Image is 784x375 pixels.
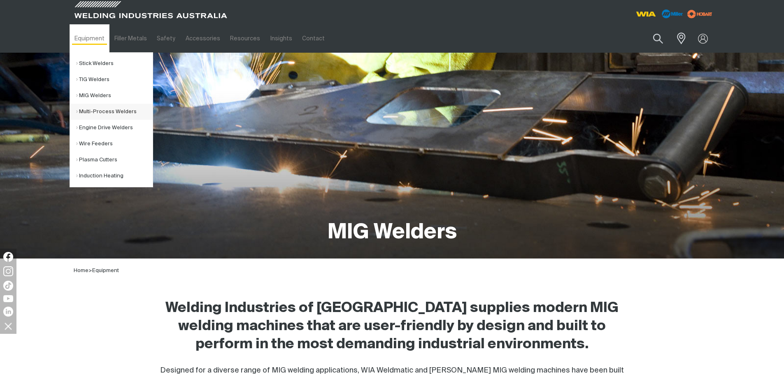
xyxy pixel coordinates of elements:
[265,24,297,53] a: Insights
[76,72,153,88] a: TIG Welders
[70,24,554,53] nav: Main
[152,24,180,53] a: Safety
[160,299,624,354] h2: Welding Industries of [GEOGRAPHIC_DATA] supplies modern MIG welding machines that are user-friend...
[3,295,13,302] img: YouTube
[70,24,109,53] a: Equipment
[76,56,153,72] a: Stick Welders
[76,168,153,184] a: Induction Heating
[328,219,457,246] h1: MIG Welders
[685,8,715,20] img: miller
[76,104,153,120] a: Multi-Process Welders
[225,24,265,53] a: Resources
[644,29,672,48] button: Search products
[3,266,13,276] img: Instagram
[76,136,153,152] a: Wire Feeders
[70,52,153,187] ul: Equipment Submenu
[76,88,153,104] a: MIG Welders
[181,24,225,53] a: Accessories
[76,152,153,168] a: Plasma Cutters
[3,252,13,262] img: Facebook
[3,307,13,317] img: LinkedIn
[92,268,119,273] a: Equipment
[633,29,672,48] input: Product name or item number...
[76,120,153,136] a: Engine Drive Welders
[109,24,152,53] a: Filler Metals
[3,281,13,291] img: TikTok
[88,268,92,273] span: >
[297,24,330,53] a: Contact
[74,268,88,273] a: Home
[1,319,15,333] img: hide socials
